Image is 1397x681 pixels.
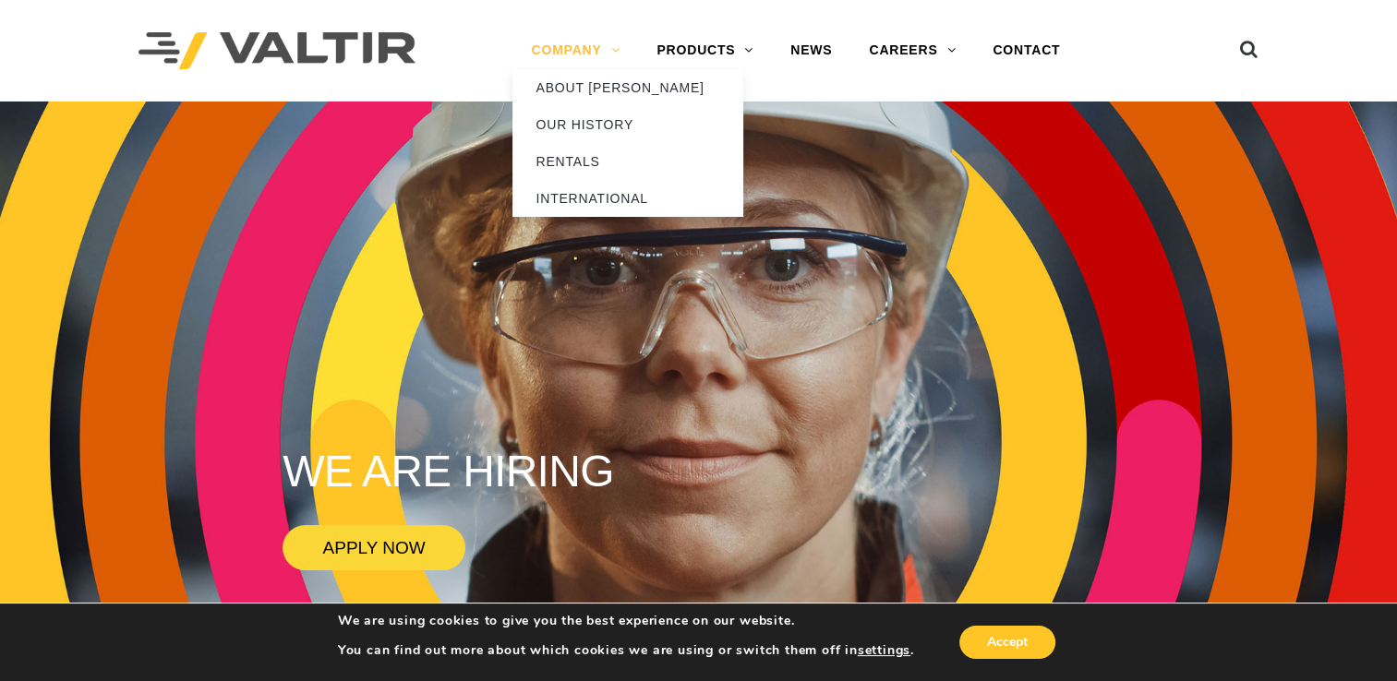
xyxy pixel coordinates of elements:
[338,642,914,659] p: You can find out more about which cookies we are using or switch them off in .
[283,448,613,496] rs-layer: WE ARE HIRING
[512,143,743,180] a: RENTALS
[512,69,743,106] a: ABOUT [PERSON_NAME]
[638,32,772,69] a: PRODUCTS
[338,613,914,629] p: We are using cookies to give you the best experience on our website.
[138,32,415,70] img: Valtir
[512,180,743,217] a: INTERNATIONAL
[512,32,638,69] a: COMPANY
[974,32,1078,69] a: CONTACT
[858,642,910,659] button: settings
[283,525,465,570] a: APPLY NOW
[959,626,1055,659] button: Accept
[512,106,743,143] a: OUR HISTORY
[772,32,850,69] a: NEWS
[850,32,974,69] a: CAREERS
